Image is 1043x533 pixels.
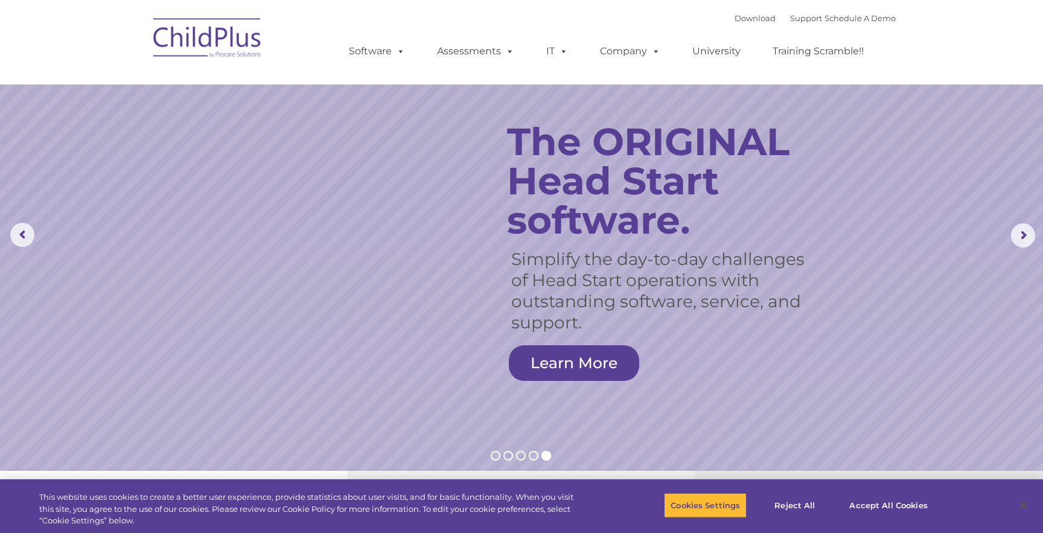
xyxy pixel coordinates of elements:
[509,345,639,381] a: Learn More
[147,10,268,70] img: ChildPlus by Procare Solutions
[757,493,832,518] button: Reject All
[761,39,876,63] a: Training Scramble!!
[1010,492,1037,519] button: Close
[168,80,205,89] span: Last name
[337,39,417,63] a: Software
[511,249,817,333] rs-layer: Simplify the day-to-day challenges of Head Start operations with outstanding software, service, a...
[735,13,896,23] font: |
[39,491,573,527] div: This website uses cookies to create a better user experience, provide statistics about user visit...
[680,39,753,63] a: University
[735,13,776,23] a: Download
[790,13,822,23] a: Support
[588,39,672,63] a: Company
[664,493,747,518] button: Cookies Settings
[425,39,526,63] a: Assessments
[168,129,219,138] span: Phone number
[534,39,580,63] a: IT
[843,493,934,518] button: Accept All Cookies
[507,122,832,240] rs-layer: The ORIGINAL Head Start software.
[825,13,896,23] a: Schedule A Demo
